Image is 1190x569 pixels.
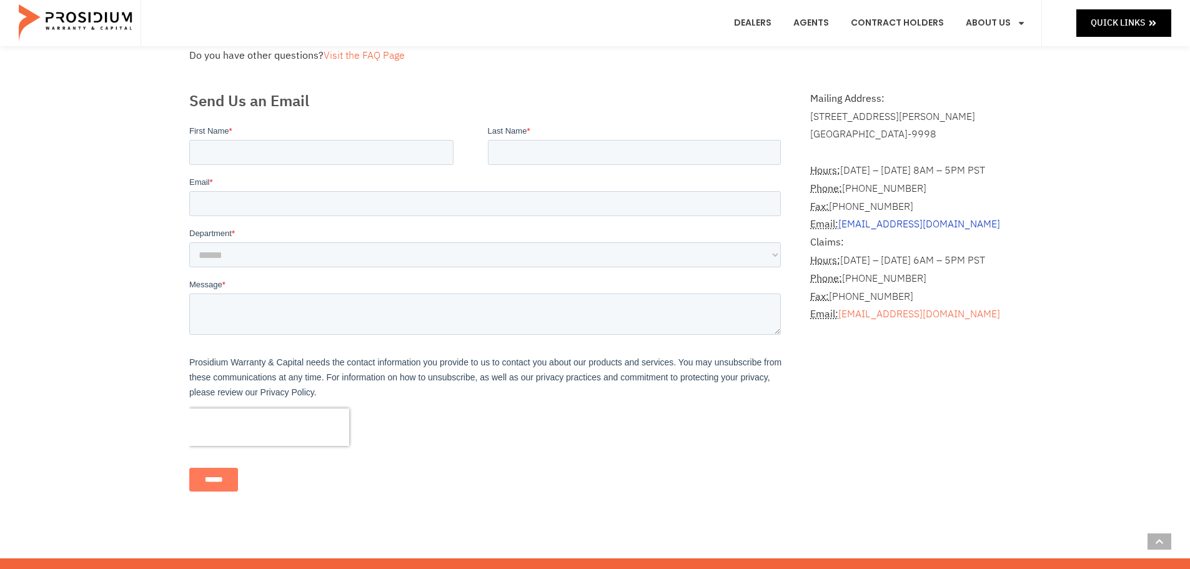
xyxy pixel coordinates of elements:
[810,199,829,214] abbr: Fax
[810,91,885,106] b: Mailing Address:
[810,181,842,196] abbr: Phone Number
[324,48,405,63] a: Visit the FAQ Page
[810,253,840,268] strong: Hours:
[1091,15,1145,31] span: Quick Links
[189,47,1001,65] div: Do you have other questions?
[1076,9,1171,36] a: Quick Links
[810,271,842,286] strong: Phone:
[838,217,1000,232] a: [EMAIL_ADDRESS][DOMAIN_NAME]
[810,144,1001,324] address: [DATE] – [DATE] 8AM – 5PM PST [PHONE_NUMBER] [PHONE_NUMBER]
[810,307,838,322] abbr: Email Address
[810,163,840,178] strong: Hours:
[810,163,840,178] abbr: Hours
[810,199,829,214] strong: Fax:
[810,235,844,250] b: Claims:
[810,234,1001,324] p: [DATE] – [DATE] 6AM – 5PM PST [PHONE_NUMBER] [PHONE_NUMBER]
[189,90,786,112] h2: Send Us an Email
[189,125,786,502] iframe: Form 0
[810,181,842,196] strong: Phone:
[810,289,829,304] strong: Fax:
[810,253,840,268] abbr: Hours
[810,271,842,286] abbr: Phone Number
[810,289,829,304] abbr: Fax
[810,126,1001,144] div: [GEOGRAPHIC_DATA]-9998
[810,108,1001,126] div: [STREET_ADDRESS][PERSON_NAME]
[810,217,838,232] abbr: Email Address
[838,307,1000,322] a: [EMAIL_ADDRESS][DOMAIN_NAME]
[810,217,838,232] strong: Email:
[810,307,838,322] strong: Email:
